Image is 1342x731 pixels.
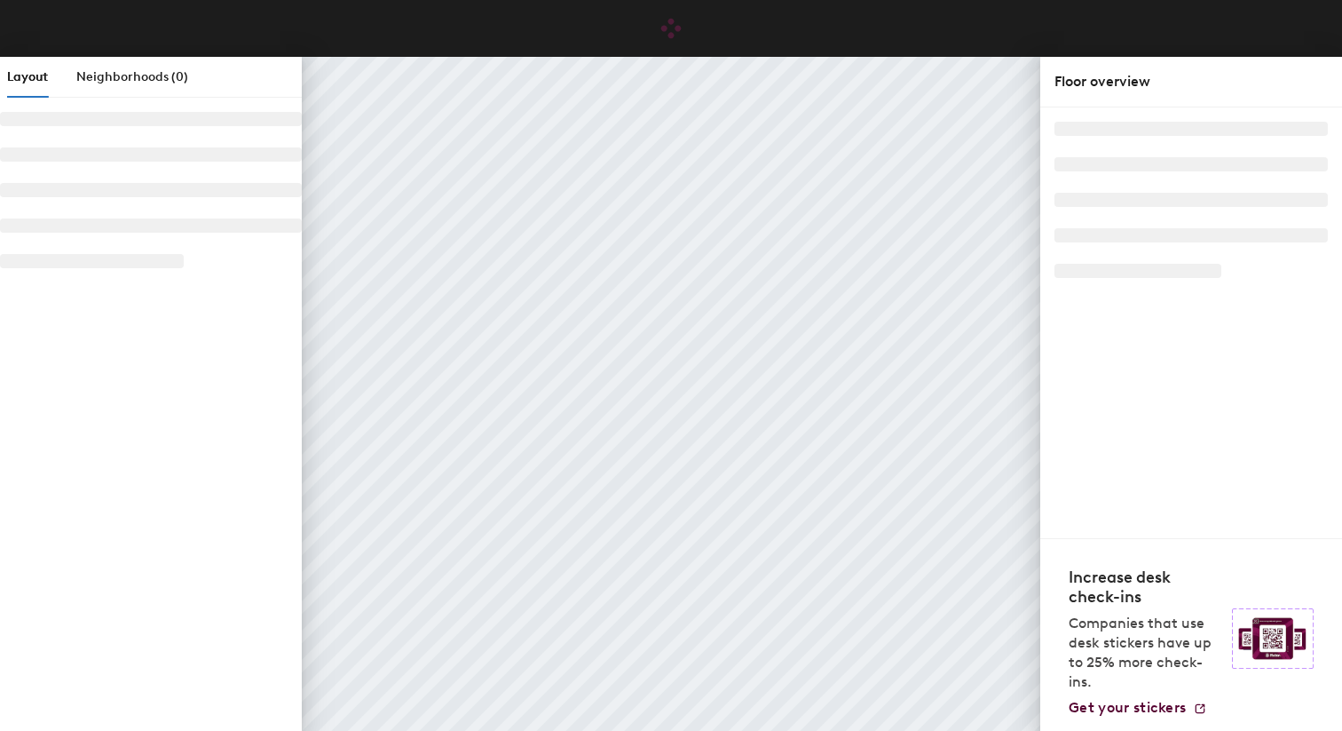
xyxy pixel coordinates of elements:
[76,69,188,84] span: Neighborhoods (0)
[1069,614,1221,692] p: Companies that use desk stickers have up to 25% more check-ins.
[1069,568,1221,607] h4: Increase desk check-ins
[1232,608,1314,669] img: Sticker logo
[1054,71,1328,92] div: Floor overview
[1069,699,1207,717] a: Get your stickers
[7,69,48,84] span: Layout
[1069,699,1186,716] span: Get your stickers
